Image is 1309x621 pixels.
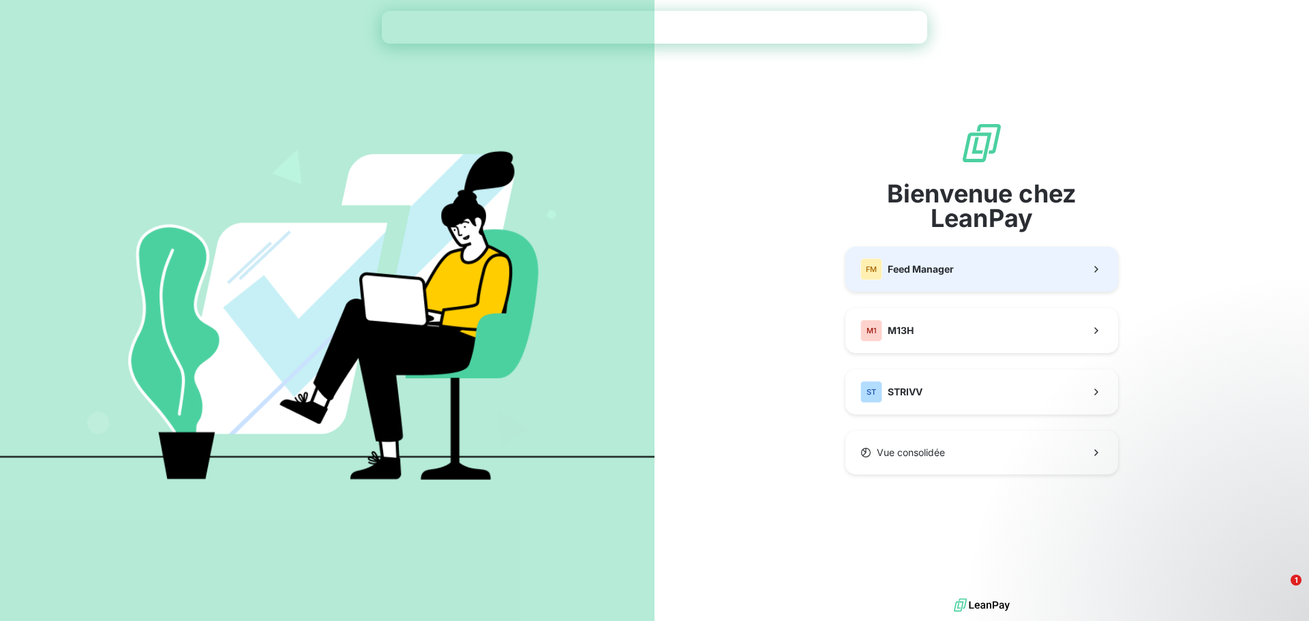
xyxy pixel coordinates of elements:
iframe: Intercom notifications message [1036,489,1309,584]
span: Bienvenue chez LeanPay [845,181,1118,230]
div: M1 [860,320,882,342]
iframe: Intercom live chat [1263,575,1295,607]
button: STSTRIVV [845,369,1118,414]
iframe: Intercom live chat bannière [382,11,927,44]
div: ST [860,381,882,403]
div: FM [860,258,882,280]
img: logo [954,595,1010,616]
span: Vue consolidée [877,446,945,459]
img: logo sigle [960,121,1004,165]
button: Vue consolidée [845,431,1118,474]
span: M13H [888,324,914,337]
span: STRIVV [888,385,922,399]
span: 1 [1291,575,1302,586]
span: Feed Manager [888,262,954,276]
button: M1M13H [845,308,1118,353]
button: FMFeed Manager [845,247,1118,292]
